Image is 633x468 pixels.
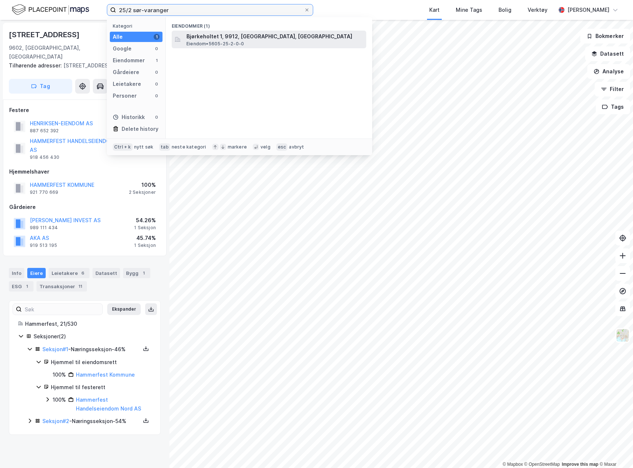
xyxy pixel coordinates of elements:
[25,319,151,328] div: Hammerfest, 21/530
[260,144,270,150] div: velg
[22,304,102,315] input: Søk
[429,6,440,14] div: Kart
[134,144,154,150] div: nytt søk
[113,32,123,41] div: Alle
[134,242,156,248] div: 1 Seksjon
[134,225,156,231] div: 1 Seksjon
[186,32,363,41] span: Bjørkeholtet 1, 9912, [GEOGRAPHIC_DATA], [GEOGRAPHIC_DATA]
[42,418,69,424] a: Seksjon#2
[166,17,372,31] div: Eiendommer (1)
[113,44,132,53] div: Google
[9,203,160,212] div: Gårdeiere
[76,397,141,412] a: Hammerfest Handelseiendom Nord AS
[42,417,140,426] div: - Næringsseksjon - 54%
[172,144,206,150] div: neste kategori
[595,82,630,97] button: Filter
[596,433,633,468] div: Kontrollprogram for chat
[42,345,140,354] div: - Næringsseksjon - 46%
[23,283,31,290] div: 1
[9,43,116,61] div: 9602, [GEOGRAPHIC_DATA], [GEOGRAPHIC_DATA]
[9,106,160,115] div: Festere
[154,57,160,63] div: 1
[9,79,72,94] button: Tag
[596,99,630,114] button: Tags
[580,29,630,43] button: Bokmerker
[30,154,59,160] div: 918 456 430
[9,281,34,291] div: ESG
[456,6,482,14] div: Mine Tags
[499,6,511,14] div: Bolig
[113,91,137,100] div: Personer
[129,181,156,189] div: 100%
[49,268,90,278] div: Leietakere
[113,23,162,29] div: Kategori
[113,113,145,122] div: Historikk
[53,395,66,404] div: 100%
[9,61,155,70] div: [STREET_ADDRESS]
[30,225,58,231] div: 989 111 434
[616,328,630,342] img: Z
[9,62,63,69] span: Tilhørende adresser:
[79,269,87,277] div: 6
[113,68,139,77] div: Gårdeiere
[116,4,304,15] input: Søk på adresse, matrikkel, gårdeiere, leietakere eller personer
[123,268,150,278] div: Bygg
[113,80,141,88] div: Leietakere
[154,93,160,99] div: 0
[27,268,46,278] div: Eiere
[113,56,145,65] div: Eiendommer
[524,462,560,467] a: OpenStreetMap
[36,281,87,291] div: Transaksjoner
[585,46,630,61] button: Datasett
[596,433,633,468] iframe: Chat Widget
[92,268,120,278] div: Datasett
[159,143,170,151] div: tab
[76,371,135,378] a: Hammerfest Kommune
[503,462,523,467] a: Mapbox
[113,143,133,151] div: Ctrl + k
[276,143,288,151] div: esc
[567,6,609,14] div: [PERSON_NAME]
[51,358,151,367] div: Hjemmel til eiendomsrett
[30,242,57,248] div: 919 513 195
[562,462,598,467] a: Improve this map
[77,283,84,290] div: 11
[9,167,160,176] div: Hjemmelshaver
[140,269,147,277] div: 1
[30,128,59,134] div: 887 652 392
[107,303,141,315] button: Ekspander
[186,41,244,47] span: Eiendom • 5605-25-2-0-0
[154,69,160,75] div: 0
[53,370,66,379] div: 100%
[228,144,247,150] div: markere
[154,114,160,120] div: 0
[528,6,548,14] div: Verktøy
[51,383,151,392] div: Hjemmel til festerett
[154,46,160,52] div: 0
[12,3,89,16] img: logo.f888ab2527a4732fd821a326f86c7f29.svg
[129,189,156,195] div: 2 Seksjoner
[9,29,81,41] div: [STREET_ADDRESS]
[9,268,24,278] div: Info
[154,81,160,87] div: 0
[122,125,158,133] div: Delete history
[587,64,630,79] button: Analyse
[154,34,160,40] div: 1
[34,332,151,341] div: Seksjoner ( 2 )
[134,216,156,225] div: 54.26%
[134,234,156,242] div: 45.74%
[289,144,304,150] div: avbryt
[30,189,58,195] div: 921 770 669
[42,346,68,352] a: Seksjon#1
